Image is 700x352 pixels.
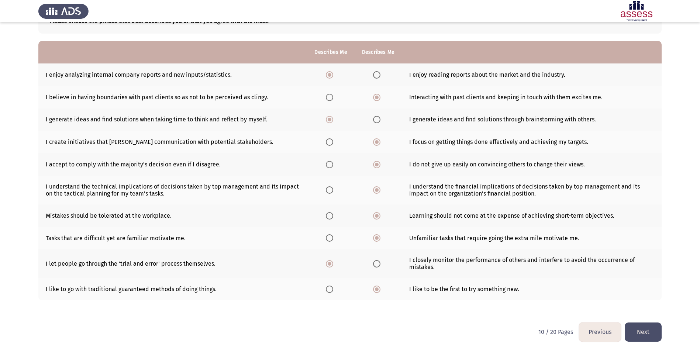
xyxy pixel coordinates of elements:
img: Assess Talent Management logo [38,1,89,21]
td: I believe in having boundaries with past clients so as not to be perceived as clingy. [38,86,307,108]
mat-radio-group: Select an option [326,93,336,100]
td: I enjoy analyzing internal company reports and new inputs/statistics. [38,63,307,86]
td: I accept to comply with the majority's decision even if I disagree. [38,153,307,176]
mat-radio-group: Select an option [326,116,336,123]
td: I let people go through the 'trial and error' process themselves. [38,249,307,278]
td: I enjoy reading reports about the market and the industry. [402,63,662,86]
mat-radio-group: Select an option [326,161,336,168]
img: Assessment logo of Potentiality Assessment R2 (EN/AR) [611,1,662,21]
td: Interacting with past clients and keeping in touch with them excites me. [402,86,662,108]
td: I create initiatives that [PERSON_NAME] communication with potential stakeholders. [38,131,307,153]
mat-radio-group: Select an option [326,285,336,292]
td: I closely monitor the performance of others and interfere to avoid the occurrence of mistakes. [402,249,662,278]
td: Tasks that are difficult yet are familiar motivate me. [38,227,307,249]
td: Mistakes should be tolerated at the workplace. [38,204,307,227]
mat-radio-group: Select an option [326,260,336,267]
td: I like to go with traditional guaranteed methods of doing things. [38,278,307,300]
mat-radio-group: Select an option [373,71,383,78]
mat-radio-group: Select an option [373,234,383,241]
td: I generate ideas and find solutions through brainstorming with others. [402,108,662,131]
td: I generate ideas and find solutions when taking time to think and reflect by myself. [38,108,307,131]
td: I do not give up easily on convincing others to change their views. [402,153,662,176]
mat-radio-group: Select an option [373,116,383,123]
mat-radio-group: Select an option [373,93,383,100]
td: Learning should not come at the expense of achieving short-term objectives. [402,204,662,227]
td: Unfamiliar tasks that require going the extra mile motivate me. [402,227,662,249]
td: I focus on getting things done effectively and achieving my targets. [402,131,662,153]
mat-radio-group: Select an option [326,212,336,219]
button: load next page [625,322,662,341]
mat-radio-group: Select an option [373,161,383,168]
th: Describes Me [355,41,402,63]
mat-radio-group: Select an option [326,234,336,241]
mat-radio-group: Select an option [326,71,336,78]
mat-radio-group: Select an option [373,285,383,292]
td: I like to be the first to try something new. [402,278,662,300]
mat-radio-group: Select an option [326,138,336,145]
th: Describes Me [307,41,354,63]
mat-radio-group: Select an option [373,212,383,219]
mat-radio-group: Select an option [326,186,336,193]
mat-radio-group: Select an option [373,186,383,193]
td: I understand the financial implications of decisions taken by top management and its impact on th... [402,176,662,204]
mat-radio-group: Select an option [373,138,383,145]
button: load previous page [579,322,621,341]
p: 10 / 20 Pages [538,328,573,335]
td: I understand the technical implications of decisions taken by top management and its impact on th... [38,176,307,204]
mat-radio-group: Select an option [373,260,383,267]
